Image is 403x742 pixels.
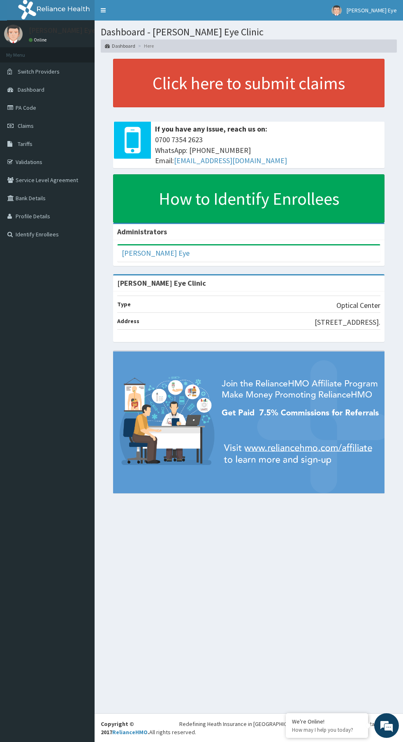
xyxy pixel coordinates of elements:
a: Online [29,37,49,43]
a: How to Identify Enrollees [113,174,384,223]
p: [STREET_ADDRESS]. [315,317,380,328]
p: How may I help you today? [292,726,362,733]
b: Type [117,300,131,308]
a: RelianceHMO [112,728,148,736]
p: Optical Center [336,300,380,311]
div: We're Online! [292,718,362,725]
div: Redefining Heath Insurance in [GEOGRAPHIC_DATA] using Telemedicine and Data Science! [179,720,397,728]
span: Switch Providers [18,68,60,75]
a: [PERSON_NAME] Eye [122,248,190,258]
img: provider-team-banner.png [113,351,384,493]
a: [EMAIL_ADDRESS][DOMAIN_NAME] [174,156,287,165]
b: Address [117,317,139,325]
span: Claims [18,122,34,129]
b: Administrators [117,227,167,236]
img: User Image [331,5,342,16]
a: Dashboard [105,42,135,49]
a: Click here to submit claims [113,59,384,107]
span: Tariffs [18,140,32,148]
p: [PERSON_NAME] Eye [29,27,96,34]
span: Dashboard [18,86,44,93]
span: [PERSON_NAME] Eye [347,7,397,14]
h1: Dashboard - [PERSON_NAME] Eye Clinic [101,27,397,37]
strong: [PERSON_NAME] Eye Clinic [117,278,206,288]
b: If you have any issue, reach us on: [155,124,267,134]
img: User Image [4,25,23,43]
strong: Copyright © 2017 . [101,720,149,736]
span: 0700 7354 2623 WhatsApp: [PHONE_NUMBER] Email: [155,134,380,166]
li: Here [136,42,154,49]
